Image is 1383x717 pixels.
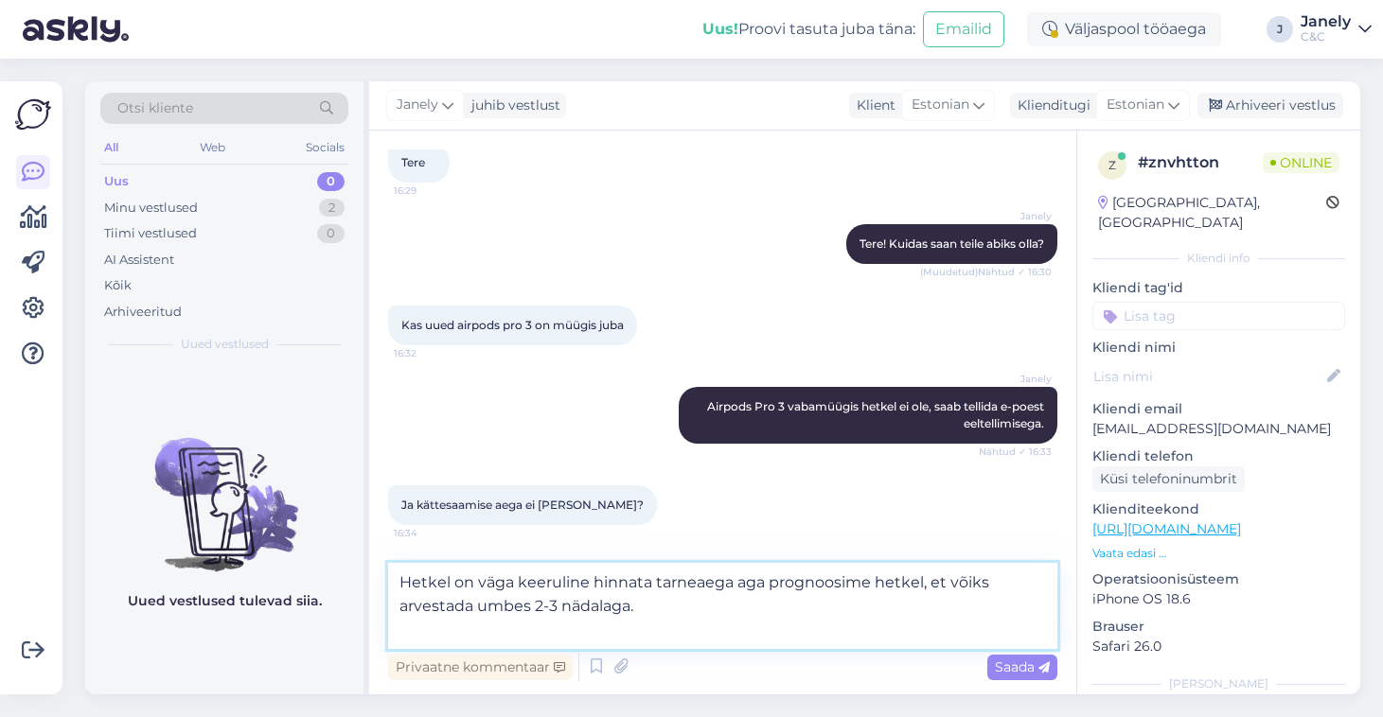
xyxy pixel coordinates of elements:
[1027,12,1221,46] div: Väljaspool tööaega
[1267,16,1293,43] div: J
[302,135,348,160] div: Socials
[1263,152,1339,173] span: Online
[128,591,322,611] p: Uued vestlused tulevad siia.
[860,236,1044,251] span: Tere! Kuidas saan teile abiks olla?
[702,20,738,38] b: Uus!
[979,445,1052,459] span: Nähtud ✓ 16:33
[1092,589,1345,609] p: iPhone OS 18.6
[401,318,624,332] span: Kas uued airpods pro 3 on müügis juba
[981,209,1052,223] span: Janely
[317,172,345,191] div: 0
[196,135,229,160] div: Web
[1301,14,1372,44] a: JanelyC&C
[397,95,438,115] span: Janely
[1098,193,1326,233] div: [GEOGRAPHIC_DATA], [GEOGRAPHIC_DATA]
[104,172,129,191] div: Uus
[100,135,122,160] div: All
[1092,446,1345,466] p: Kliendi telefon
[181,336,269,353] span: Uued vestlused
[1010,96,1090,115] div: Klienditugi
[912,95,969,115] span: Estonian
[1093,366,1323,387] input: Lisa nimi
[1092,675,1345,692] div: [PERSON_NAME]
[1092,499,1345,519] p: Klienditeekond
[981,372,1052,386] span: Janely
[394,526,465,540] span: 16:34
[1107,95,1164,115] span: Estonian
[707,399,1047,430] span: Airpods Pro 3 vabamüügis hetkel ei ole, saab tellida e-poest eeltellimisega.
[849,96,895,115] div: Klient
[1301,29,1351,44] div: C&C
[85,404,363,574] img: No chats
[464,96,560,115] div: juhib vestlust
[995,658,1050,675] span: Saada
[923,11,1004,47] button: Emailid
[1092,338,1345,358] p: Kliendi nimi
[1092,278,1345,298] p: Kliendi tag'id
[117,98,193,118] span: Otsi kliente
[1092,637,1345,656] p: Safari 26.0
[1092,520,1241,537] a: [URL][DOMAIN_NAME]
[104,251,174,270] div: AI Assistent
[702,18,915,41] div: Proovi tasuta juba täna:
[1092,419,1345,439] p: [EMAIL_ADDRESS][DOMAIN_NAME]
[394,184,465,198] span: 16:29
[1138,151,1263,174] div: # znvhtton
[15,96,51,132] img: Askly Logo
[104,276,132,295] div: Kõik
[1092,302,1345,330] input: Lisa tag
[104,224,197,243] div: Tiimi vestlused
[1092,545,1345,562] p: Vaata edasi ...
[1092,569,1345,589] p: Operatsioonisüsteem
[319,199,345,218] div: 2
[1092,399,1345,419] p: Kliendi email
[1092,466,1245,492] div: Küsi telefoninumbrit
[1197,93,1343,118] div: Arhiveeri vestlus
[1108,158,1116,172] span: z
[394,346,465,360] span: 16:32
[104,303,182,322] div: Arhiveeritud
[317,224,345,243] div: 0
[388,655,573,680] div: Privaatne kommentaar
[1301,14,1351,29] div: Janely
[1092,617,1345,637] p: Brauser
[1092,250,1345,267] div: Kliendi info
[401,155,425,169] span: Tere
[401,498,644,512] span: Ja kättesaamise aega ei [PERSON_NAME]?
[104,199,198,218] div: Minu vestlused
[388,563,1057,649] textarea: Hetkel on väga keeruline hinnata tarneaega aga prognoosime hetkel, et võiks arvestada umbes 2-3 n...
[920,265,1052,279] span: (Muudetud) Nähtud ✓ 16:30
